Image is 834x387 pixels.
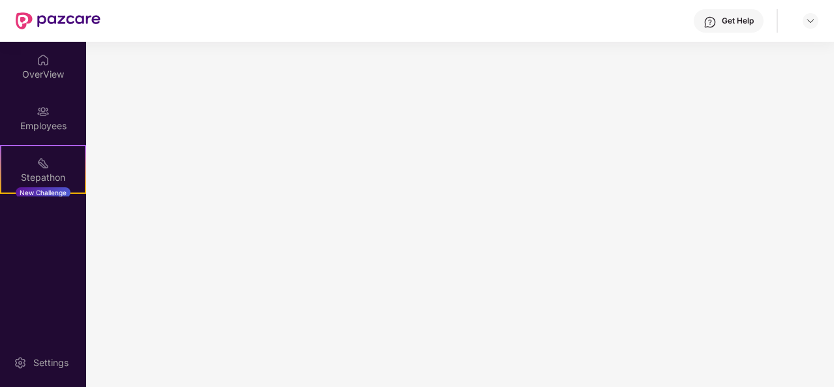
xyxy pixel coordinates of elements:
[722,16,754,26] div: Get Help
[703,16,717,29] img: svg+xml;base64,PHN2ZyBpZD0iSGVscC0zMngzMiIgeG1sbnM9Imh0dHA6Ly93d3cudzMub3JnLzIwMDAvc3ZnIiB3aWR0aD...
[1,171,85,184] div: Stepathon
[16,187,70,198] div: New Challenge
[805,16,816,26] img: svg+xml;base64,PHN2ZyBpZD0iRHJvcGRvd24tMzJ4MzIiIHhtbG5zPSJodHRwOi8vd3d3LnczLm9yZy8yMDAwL3N2ZyIgd2...
[37,54,50,67] img: svg+xml;base64,PHN2ZyBpZD0iSG9tZSIgeG1sbnM9Imh0dHA6Ly93d3cudzMub3JnLzIwMDAvc3ZnIiB3aWR0aD0iMjAiIG...
[37,157,50,170] img: svg+xml;base64,PHN2ZyB4bWxucz0iaHR0cDovL3d3dy53My5vcmcvMjAwMC9zdmciIHdpZHRoPSIyMSIgaGVpZ2h0PSIyMC...
[37,105,50,118] img: svg+xml;base64,PHN2ZyBpZD0iRW1wbG95ZWVzIiB4bWxucz0iaHR0cDovL3d3dy53My5vcmcvMjAwMC9zdmciIHdpZHRoPS...
[29,356,72,369] div: Settings
[14,356,27,369] img: svg+xml;base64,PHN2ZyBpZD0iU2V0dGluZy0yMHgyMCIgeG1sbnM9Imh0dHA6Ly93d3cudzMub3JnLzIwMDAvc3ZnIiB3aW...
[16,12,100,29] img: New Pazcare Logo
